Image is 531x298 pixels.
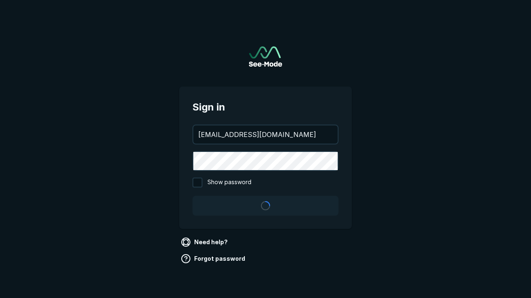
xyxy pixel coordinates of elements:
a: Forgot password [179,252,248,265]
img: See-Mode Logo [249,46,282,67]
a: Need help? [179,236,231,249]
a: Go to sign in [249,46,282,67]
span: Sign in [192,100,339,115]
span: Show password [207,178,251,187]
input: your@email.com [193,125,338,144]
